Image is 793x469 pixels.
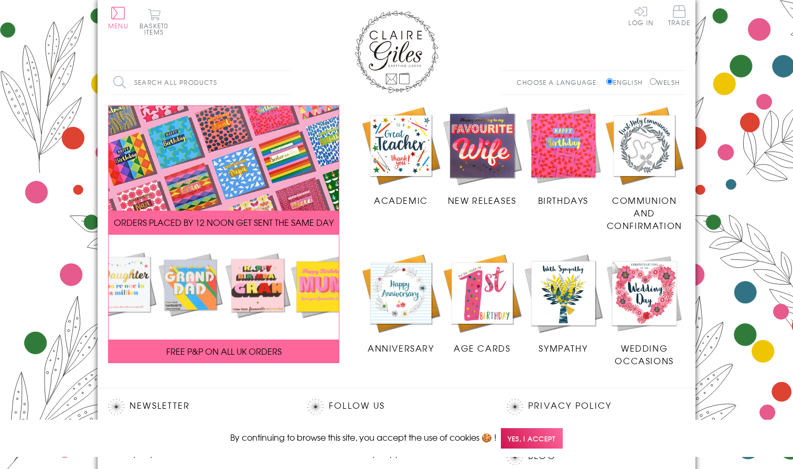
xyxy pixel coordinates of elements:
a: Trade [668,5,690,28]
a: Sympathy [523,253,604,354]
a: Anniversary [360,253,442,354]
a: Birthdays [523,105,604,207]
input: English [606,78,613,85]
span: Yes, I accept [501,428,563,449]
h2: Follow Us [307,399,486,415]
a: New Releases [442,105,523,207]
span: Wedding Occasions [615,342,673,367]
input: Welsh [650,78,657,85]
p: Choose a language: [517,78,604,87]
input: Search [281,71,292,94]
span: Age Cards [454,342,510,354]
a: Wedding Occasions [604,253,685,367]
label: English [606,78,648,87]
button: Basket0 items [140,8,168,35]
h2: Newsletter [108,399,286,415]
a: Age Cards [442,253,523,354]
span: ORDERS PLACED BY 12 NOON GET SENT THE SAME DAY [114,216,334,228]
span: Birthdays [538,194,588,206]
button: Menu [108,7,128,29]
span: Sympathy [539,342,587,354]
a: Log In [628,5,653,26]
span: FREE P&P ON ALL UK ORDERS [166,345,282,357]
a: Communion and Confirmation [604,105,685,232]
label: Welsh [650,78,680,87]
a: Privacy Policy [528,399,612,413]
span: New Releases [448,194,517,206]
span: Trade [668,5,690,26]
a: Academic [360,105,442,207]
input: Search all products [108,71,292,94]
img: Claire Giles Greetings Cards [355,10,438,93]
span: Anniversary [368,342,434,354]
span: Communion and Confirmation [607,194,682,232]
span: Academic [374,194,428,206]
span: Menu [108,21,128,30]
span: 0 items [144,21,168,37]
